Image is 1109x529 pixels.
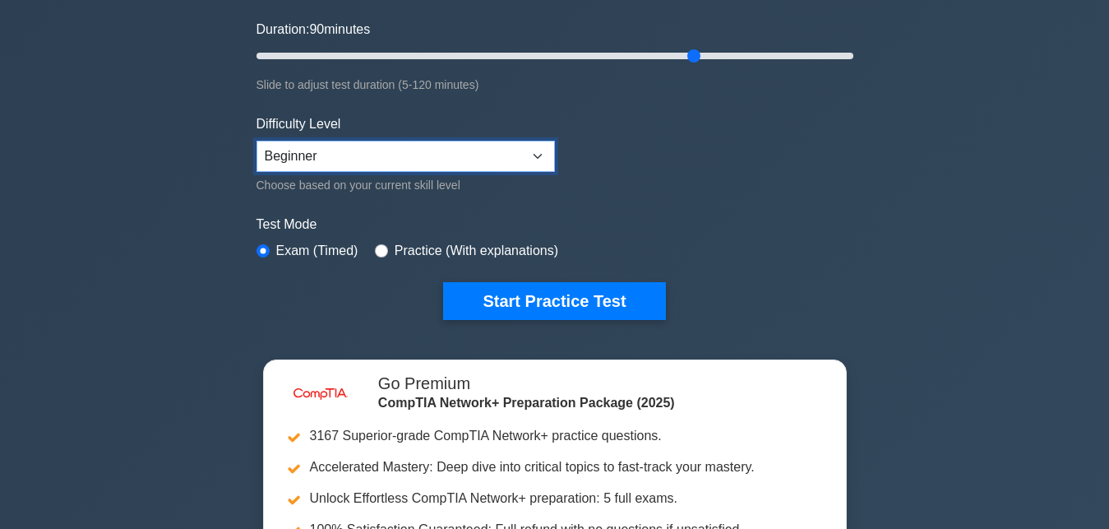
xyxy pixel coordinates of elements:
[443,282,665,320] button: Start Practice Test
[309,22,324,36] span: 90
[256,114,341,134] label: Difficulty Level
[256,20,371,39] label: Duration: minutes
[256,215,853,234] label: Test Mode
[395,241,558,261] label: Practice (With explanations)
[256,175,555,195] div: Choose based on your current skill level
[276,241,358,261] label: Exam (Timed)
[256,75,853,95] div: Slide to adjust test duration (5-120 minutes)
